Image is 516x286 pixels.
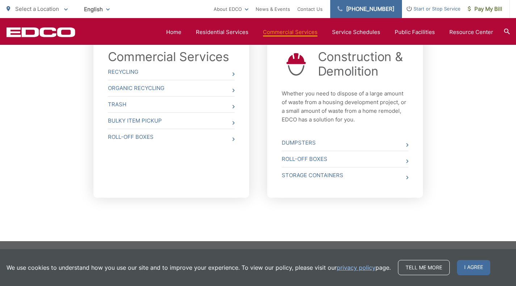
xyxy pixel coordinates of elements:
a: Contact Us [297,5,323,13]
p: We use cookies to understand how you use our site and to improve your experience. To view our pol... [7,263,391,272]
a: Residential Services [196,28,248,37]
a: Storage Containers [282,167,408,183]
a: privacy policy [337,263,376,272]
a: Dumpsters [282,135,408,151]
a: Recycling [108,64,235,80]
a: Organic Recycling [108,80,235,96]
span: Pay My Bill [468,5,502,13]
a: Bulky Item Pickup [108,113,235,129]
span: English [79,3,115,16]
a: Roll-Off Boxes [108,129,235,145]
a: Commercial Services [263,28,318,37]
a: About EDCO [214,5,248,13]
span: I agree [457,260,490,275]
a: Service Schedules [332,28,380,37]
p: Whether you need to dispose of a large amount of waste from a housing development project, or a s... [282,89,408,124]
a: EDCD logo. Return to the homepage. [7,27,75,37]
a: Public Facilities [395,28,435,37]
a: Tell me more [398,260,450,275]
span: Select a Location [15,5,59,12]
a: Resource Center [449,28,493,37]
a: Trash [108,97,235,112]
a: Commercial Services [108,50,229,64]
a: Roll-Off Boxes [282,151,408,167]
a: News & Events [256,5,290,13]
a: Home [166,28,181,37]
a: Construction & Demolition [318,50,408,78]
